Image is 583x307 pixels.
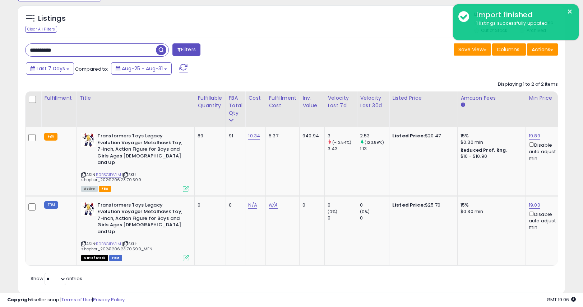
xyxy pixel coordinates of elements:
div: Inv. value [302,94,321,109]
span: 2025-09-10 19:06 GMT [547,296,576,303]
div: 0 [302,202,319,208]
div: 0 [360,202,389,208]
a: N/A [248,202,257,209]
span: All listings currently available for purchase on Amazon [81,186,98,192]
div: 15% [461,133,520,139]
button: Columns [492,43,526,56]
div: 3 [328,133,357,139]
div: ASIN: [81,133,189,191]
div: Disable auto adjust min [529,210,563,231]
div: seller snap | | [7,297,125,303]
small: (-12.54%) [332,140,351,145]
div: $20.47 [392,133,452,139]
small: (123.89%) [365,140,384,145]
div: 0 [229,202,240,208]
b: Listed Price: [392,202,425,208]
small: (0%) [328,209,338,214]
div: Clear All Filters [25,26,57,33]
div: 2.53 [360,133,389,139]
span: | SKU: shepher_20241206.23.70.599_MFN [81,241,152,252]
div: 0 [360,215,389,221]
div: Velocity Last 7d [328,94,354,109]
img: 51Cqm1qJr1L._SL40_.jpg [81,133,96,147]
span: | SKU: shepher_20241206.23.70.599 [81,172,141,183]
b: Listed Price: [392,132,425,139]
span: Show: entries [31,275,82,282]
a: Privacy Policy [93,296,125,303]
div: Cost [248,94,263,102]
h5: Listings [38,14,66,24]
span: Last 7 Days [37,65,65,72]
a: N/A [269,202,277,209]
div: $0.30 min [461,139,520,146]
small: FBA [44,133,57,141]
button: Last 7 Days [26,62,74,75]
a: B0B3G1DVLM [96,172,121,178]
div: 1 listings successfully updated. [471,20,573,27]
div: Amazon Fees [461,94,523,102]
div: 940.94 [302,133,319,139]
small: FBM [44,201,58,209]
div: 0 [328,215,357,221]
button: Aug-25 - Aug-31 [111,62,172,75]
div: Displaying 1 to 2 of 2 items [498,81,558,88]
div: 0 [328,202,357,208]
div: Disable auto adjust min [529,141,563,162]
div: Title [79,94,191,102]
button: Actions [527,43,558,56]
div: ASIN: [81,202,189,260]
a: 10.34 [248,132,260,140]
div: 89 [198,133,220,139]
div: 5.37 [269,133,294,139]
small: Amazon Fees. [461,102,465,108]
div: Import finished [471,10,573,20]
div: Fulfillment Cost [269,94,296,109]
small: (0%) [360,209,370,214]
a: Terms of Use [61,296,92,303]
span: FBM [109,255,122,261]
button: × [567,7,573,16]
a: B0B3G1DVLM [96,241,121,247]
div: $10 - $10.90 [461,153,520,160]
span: FBA [99,186,111,192]
div: Velocity Last 30d [360,94,386,109]
img: 51Cqm1qJr1L._SL40_.jpg [81,202,96,216]
span: Compared to: [75,66,108,72]
strong: Copyright [7,296,33,303]
div: Fulfillable Quantity [198,94,222,109]
div: Min Price [529,94,566,102]
div: Fulfillment [44,94,73,102]
span: All listings that are currently out of stock and unavailable for purchase on Amazon [81,255,108,261]
b: Transformers Toys Legacy Evolution Voyager Metalhawk Toy, 7-inch, Action Figure for Boys and Girl... [97,202,185,237]
a: 19.00 [529,202,540,209]
div: 3.43 [328,146,357,152]
button: Filters [172,43,200,56]
div: $25.70 [392,202,452,208]
span: Columns [497,46,519,53]
b: Reduced Prof. Rng. [461,147,508,153]
span: Aug-25 - Aug-31 [122,65,163,72]
div: 91 [229,133,240,139]
div: $0.30 min [461,208,520,215]
div: FBA Total Qty [229,94,242,117]
div: Listed Price [392,94,454,102]
button: Save View [454,43,491,56]
div: 15% [461,202,520,208]
a: 19.89 [529,132,540,140]
div: 1.13 [360,146,389,152]
b: Transformers Toys Legacy Evolution Voyager Metalhawk Toy, 7-inch, Action Figure for Boys and Girl... [97,133,185,168]
div: 0 [198,202,220,208]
